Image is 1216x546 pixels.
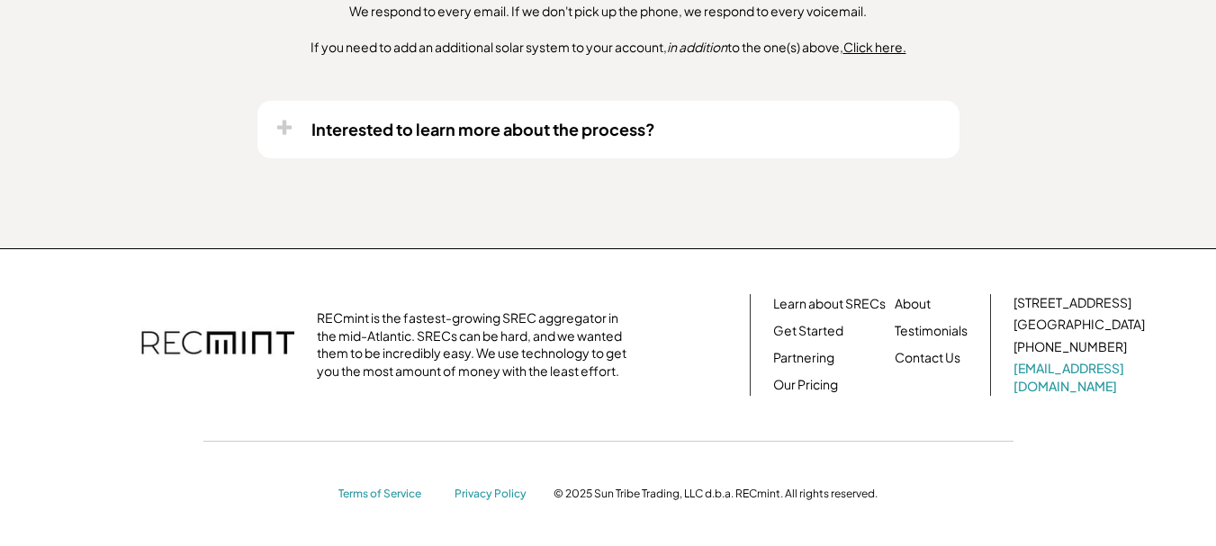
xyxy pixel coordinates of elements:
a: Learn about SRECs [773,295,886,313]
a: [EMAIL_ADDRESS][DOMAIN_NAME] [1013,360,1148,395]
div: We respond to every email. If we don't pick up the phone, we respond to every voicemail. [349,3,867,21]
a: Testimonials [895,322,968,340]
div: Interested to learn more about the process? [311,119,655,139]
div: RECmint is the fastest-growing SREC aggregator in the mid-Atlantic. SRECs can be hard, and we wan... [317,309,636,380]
a: Partnering [773,349,834,367]
u: Click here. [843,39,906,55]
div: © 2025 Sun Tribe Trading, LLC d.b.a. RECmint. All rights reserved. [554,487,878,501]
div: If you need to add an additional solar system to your account, to the one(s) above, [311,39,906,57]
div: [GEOGRAPHIC_DATA] [1013,316,1145,334]
a: About [895,295,931,313]
a: Get Started [773,322,843,340]
div: [STREET_ADDRESS] [1013,294,1131,312]
a: Terms of Service [338,487,437,502]
img: recmint-logotype%403x.png [141,313,294,376]
div: [PHONE_NUMBER] [1013,338,1127,356]
a: Contact Us [895,349,960,367]
a: Privacy Policy [455,487,536,502]
a: Our Pricing [773,376,838,394]
em: in addition [667,39,727,55]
